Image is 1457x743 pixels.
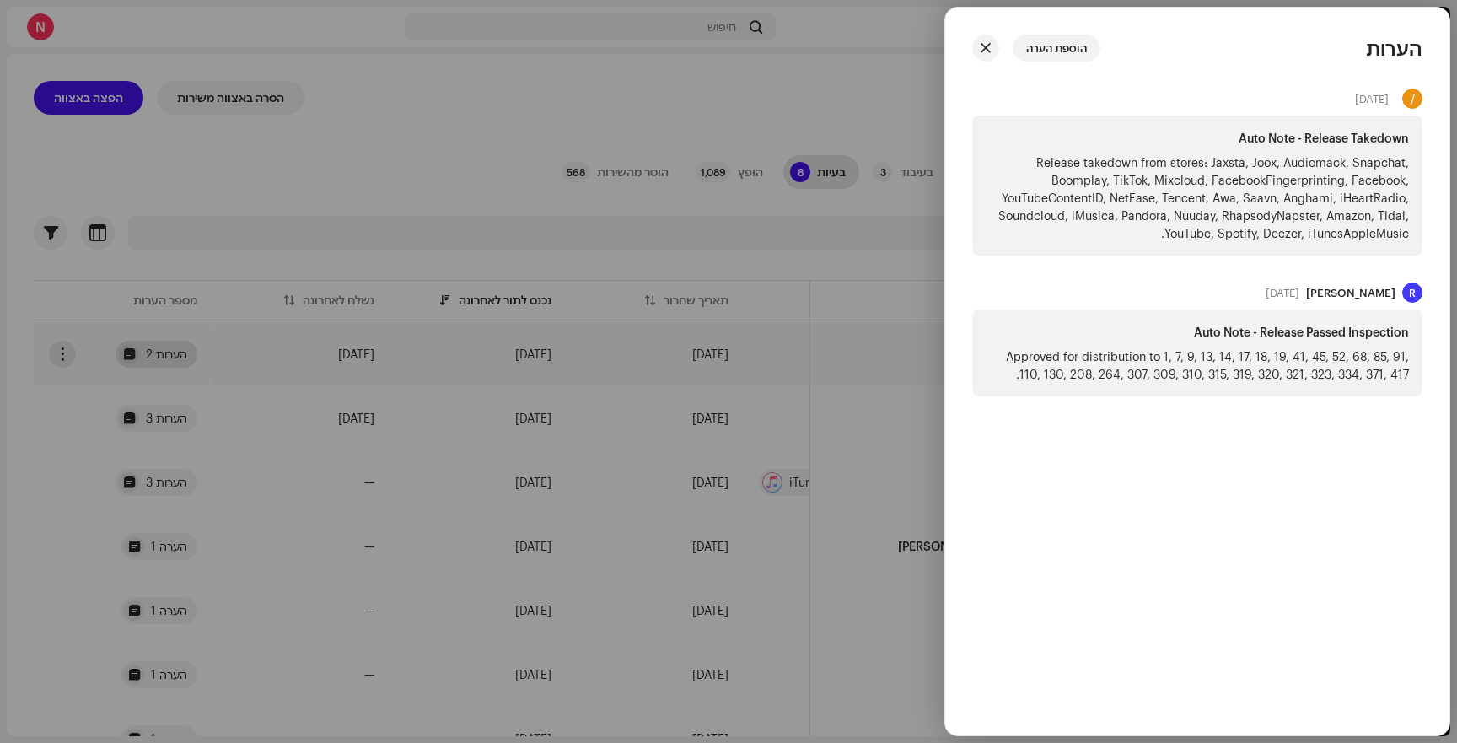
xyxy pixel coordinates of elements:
div: R [1402,283,1422,303]
div: [DATE] [1266,286,1299,299]
div: Auto Note - Release Passed Inspection [986,323,1409,341]
div: [DATE] [1355,92,1389,105]
div: Approved for distribution to 1, 7, 9, 13, 14, 17, 18, 19, 41, 45, 52, 68, 85, 91, 110, 130, 208, ... [986,347,1409,383]
div: Auto Note - Release Takedown [986,129,1409,147]
div: Release takedown from stores: Jaxsta, Joox, Audiomack, Snapchat, Boomplay, TikTok, Mixcloud, Face... [986,153,1409,242]
button: הוספת הערה [1013,35,1100,62]
div: [PERSON_NAME] [1306,286,1395,299]
h3: הערות [1366,35,1422,62]
div: / [1402,89,1422,109]
span: הוספת הערה [1026,31,1087,65]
